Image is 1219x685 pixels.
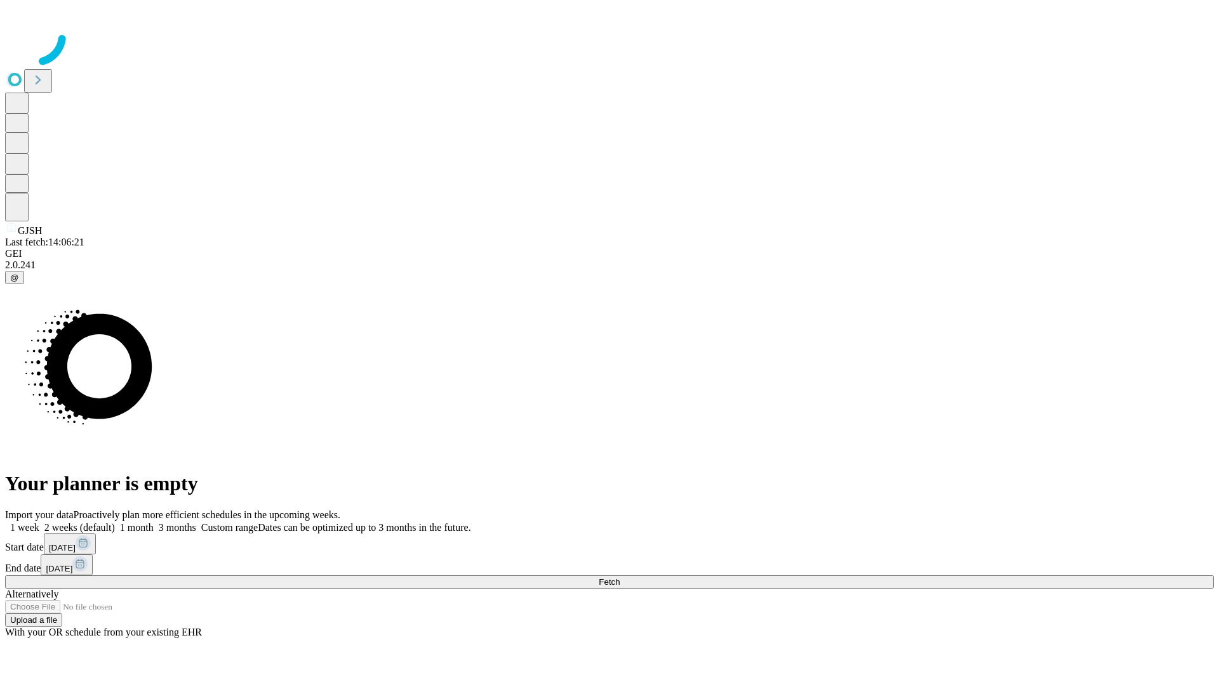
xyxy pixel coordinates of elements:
[5,237,84,247] span: Last fetch: 14:06:21
[41,554,93,575] button: [DATE]
[18,225,42,236] span: GJSH
[258,522,470,533] span: Dates can be optimized up to 3 months in the future.
[5,613,62,627] button: Upload a file
[120,522,154,533] span: 1 month
[5,248,1214,259] div: GEI
[599,577,620,587] span: Fetch
[5,271,24,284] button: @
[5,589,58,599] span: Alternatively
[46,564,72,573] span: [DATE]
[5,554,1214,575] div: End date
[5,509,74,520] span: Import your data
[74,509,340,520] span: Proactively plan more efficient schedules in the upcoming weeks.
[5,259,1214,271] div: 2.0.241
[159,522,196,533] span: 3 months
[49,543,76,552] span: [DATE]
[5,627,202,637] span: With your OR schedule from your existing EHR
[201,522,258,533] span: Custom range
[44,522,115,533] span: 2 weeks (default)
[5,472,1214,495] h1: Your planner is empty
[5,533,1214,554] div: Start date
[10,273,19,282] span: @
[5,575,1214,589] button: Fetch
[44,533,96,554] button: [DATE]
[10,522,39,533] span: 1 week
